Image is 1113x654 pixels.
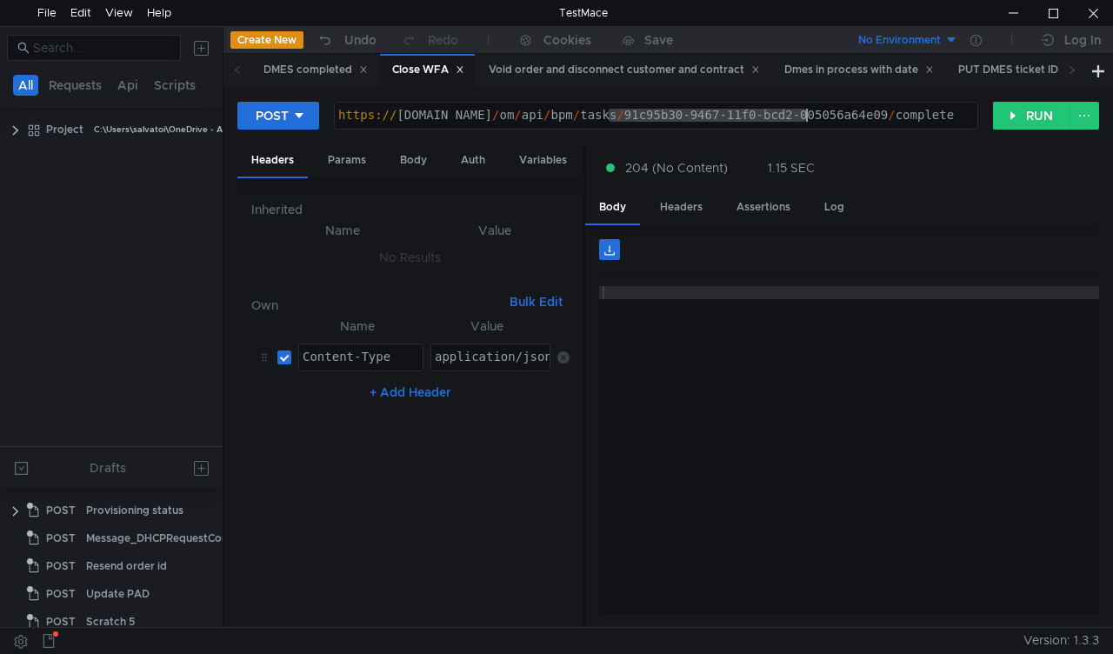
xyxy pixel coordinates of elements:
div: POST [256,106,289,125]
th: Value [420,220,570,241]
div: Update PAD [86,581,150,607]
div: Scratch 5 [86,609,135,635]
div: Log [810,191,858,224]
div: 1.15 SEC [768,160,815,176]
div: Void order and disconnect customer and contract [489,61,760,79]
div: No Environment [858,32,941,49]
th: Name [265,220,420,241]
div: Params [314,144,380,177]
div: Body [585,191,640,225]
button: Bulk Edit [503,291,570,312]
button: RUN [993,102,1070,130]
span: POST [46,553,76,579]
button: Redo [389,27,470,53]
span: POST [46,581,76,607]
div: Headers [237,144,308,178]
button: Requests [43,75,107,96]
span: POST [46,609,76,635]
div: Undo [344,30,377,50]
div: Provisioning status [86,497,183,524]
th: Value [423,316,550,337]
div: Variables [505,144,581,177]
button: Api [112,75,143,96]
div: Assertions [723,191,804,224]
span: POST [46,525,76,551]
button: POST [237,102,319,130]
div: Resend order id [86,553,167,579]
span: Version: 1.3.3 [1023,628,1099,653]
h6: Inherited [251,199,570,220]
div: Dmes in process with date [784,61,934,79]
div: Drafts [90,457,126,478]
div: C:\Users\salvatoi\OneDrive - AMDOCS\Backup Folders\Documents\testmace\Project [94,117,446,143]
div: Cookies [543,30,591,50]
input: Search... [33,38,170,57]
div: Body [386,144,441,177]
button: All [13,75,38,96]
div: Message_DHCPRequestCompleted [86,525,264,551]
div: Log In [1064,30,1101,50]
h6: Own [251,295,503,316]
div: Project [46,117,83,143]
div: Headers [646,191,716,224]
button: Undo [303,27,389,53]
button: Scripts [149,75,201,96]
div: PUT DMES ticket ID [958,61,1074,79]
div: DMES completed [263,61,368,79]
div: Save [644,34,673,46]
span: 204 (No Content) [625,158,728,177]
nz-embed-empty: No Results [379,250,441,265]
div: Auth [447,144,499,177]
div: Close WFA [392,61,464,79]
span: POST [46,497,76,524]
button: + Add Header [363,382,458,403]
button: Create New [230,31,303,49]
div: Redo [428,30,458,50]
th: Name [291,316,423,337]
button: No Environment [837,26,958,54]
